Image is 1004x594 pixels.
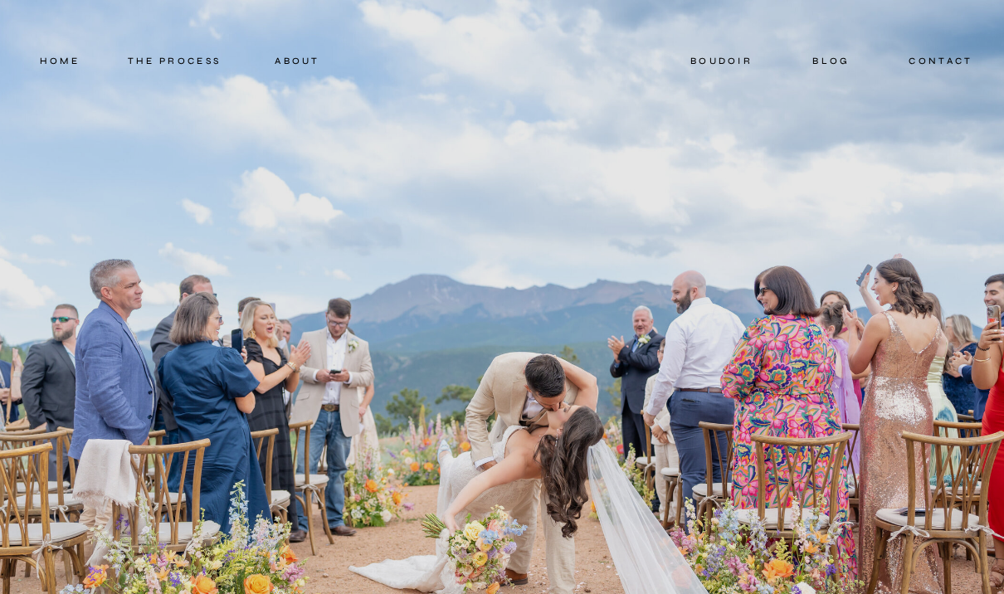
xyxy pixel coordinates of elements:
a: blog [795,53,868,68]
a: THE PROCESS [124,53,224,68]
a: contact [902,53,980,68]
a: boudoir [688,53,755,68]
a: about [256,53,339,68]
a: home [24,53,95,68]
